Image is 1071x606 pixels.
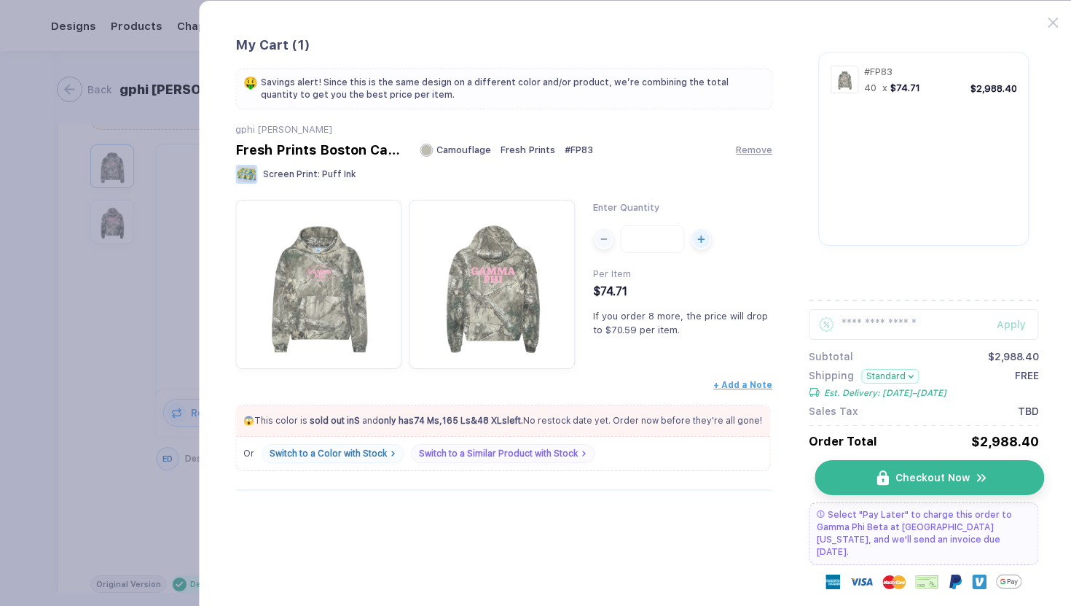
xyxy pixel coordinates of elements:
strong: 165 Ls [442,416,471,426]
div: $2,988.40 [988,351,1039,362]
button: iconCheckout Nowicon [815,460,1044,495]
strong: 74 Ms [414,416,439,426]
span: Subtotal [809,351,853,362]
div: Fresh Prints Boston Camo Heavyweight Hoodie [235,142,410,158]
span: $74.71 [593,284,627,298]
strong: 48 XLs [477,416,507,426]
img: Screen Print [235,165,257,184]
span: Puff Ink [322,169,356,179]
img: cheque [916,575,939,589]
div: $2,988.40 [971,434,1039,449]
img: GPay [997,569,1022,594]
div: gphi [PERSON_NAME] [235,124,772,135]
div: Switch to a Color with Stock [270,448,387,459]
span: Fresh Prints [501,144,555,155]
span: Camouflage [436,144,491,155]
span: Order Total [809,435,877,448]
img: 30e5ec50-7cca-4d3a-bf59-71c9d796ff9f_nt_front_1757287871988.jpg [833,69,855,90]
span: Per Item [593,268,631,279]
span: # FP83 [565,144,593,155]
span: Or [243,448,254,459]
span: 40 [864,82,876,93]
img: pay later [817,510,824,518]
img: icon [976,471,989,485]
div: My Cart ( 1 ) [235,37,772,54]
img: master-card [883,570,906,594]
span: & [442,416,477,426]
div: Apply [997,319,1039,330]
p: This color is and No restock date yet. Order now before they're all gone! [236,414,769,427]
img: 30e5ec50-7cca-4d3a-bf59-71c9d796ff9f_nt_front_1757287871988.jpg [243,207,394,359]
span: 😱 [243,416,254,426]
strong: only has left. [378,416,523,426]
button: Standard [861,369,919,384]
span: TBD [1018,405,1039,417]
button: + Add a Note [713,380,772,390]
div: $2,988.40 [970,83,1017,94]
span: $74.71 [890,82,920,93]
span: 🤑 [243,77,258,89]
span: x [882,82,887,93]
span: # FP83 [864,66,892,77]
span: If you order 8 more, the price will drop to $70.59 per item. [593,311,768,335]
button: Apply [978,309,1039,340]
span: Checkout Now [895,472,970,483]
a: Switch to a Color with Stock [262,444,404,463]
a: Switch to a Similar Product with Stock [411,444,595,463]
img: Venmo [973,575,987,589]
span: Shipping [809,370,854,384]
span: FREE [1015,370,1039,398]
span: Enter Quantity [593,202,659,213]
img: visa [850,570,874,594]
span: Savings alert! Since this is the same design on a different color and/or product, we’re combining... [261,77,764,101]
div: Switch to a Similar Product with Stock [419,448,578,459]
div: Select "Pay Later" to charge this order to Gamma Phi Beta at [GEOGRAPHIC_DATA][US_STATE], and we'... [809,502,1038,565]
span: Sales Tax [809,405,858,417]
button: Remove [736,144,772,155]
span: Est. Delivery: [DATE]–[DATE] [824,388,946,398]
img: 30e5ec50-7cca-4d3a-bf59-71c9d796ff9f_nt_back_1757287871990.jpg [416,207,568,359]
img: express [826,575,841,589]
strong: sold out in S [310,416,360,426]
img: Paypal [949,575,963,589]
img: icon [877,470,890,486]
span: , [414,416,442,426]
span: Screen Print : [263,169,320,179]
